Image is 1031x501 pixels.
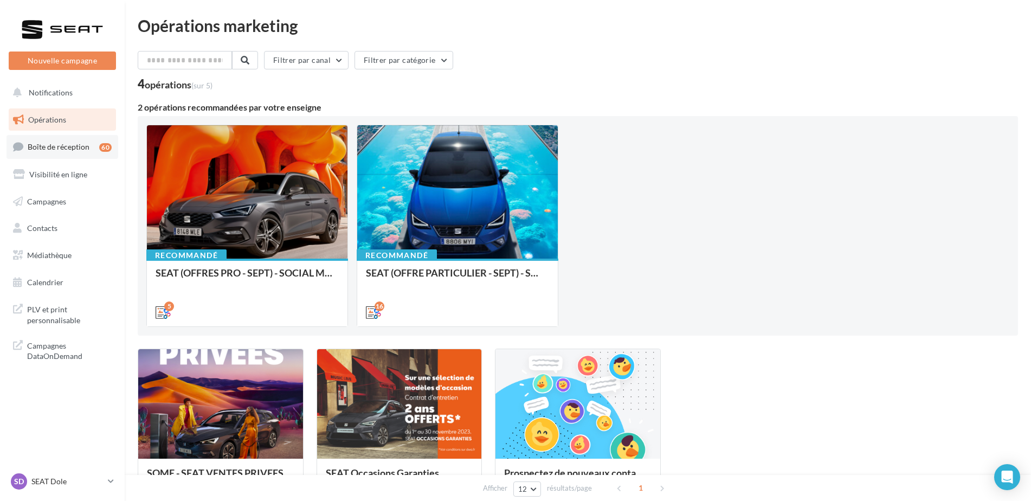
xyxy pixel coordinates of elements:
a: Campagnes DataOnDemand [7,334,118,366]
span: 1 [632,479,649,497]
span: Visibilité en ligne [29,170,87,179]
div: SEAT Occasions Garanties [326,467,473,489]
span: Contacts [27,223,57,233]
span: Campagnes [27,196,66,205]
span: Afficher [483,483,507,493]
a: Boîte de réception60 [7,135,118,158]
span: Calendrier [27,278,63,287]
a: Campagnes [7,190,118,213]
a: PLV et print personnalisable [7,298,118,330]
span: (sur 5) [191,81,212,90]
div: 16 [375,301,384,311]
div: Recommandé [146,249,227,261]
span: résultats/page [547,483,592,493]
div: 4 [138,78,212,90]
button: Filtrer par catégorie [355,51,453,69]
a: Visibilité en ligne [7,163,118,186]
div: SEAT (OFFRES PRO - SEPT) - SOCIAL MEDIA [156,267,339,289]
a: Contacts [7,217,118,240]
div: 2 opérations recommandées par votre enseigne [138,103,1018,112]
div: Recommandé [357,249,437,261]
button: 12 [513,481,541,497]
div: opérations [145,80,212,89]
span: Opérations [28,115,66,124]
span: Campagnes DataOnDemand [27,338,112,362]
div: Open Intercom Messenger [994,464,1020,490]
a: Médiathèque [7,244,118,267]
div: Opérations marketing [138,17,1018,34]
a: Opérations [7,108,118,131]
span: 12 [518,485,527,493]
a: Calendrier [7,271,118,294]
button: Notifications [7,81,114,104]
span: Boîte de réception [28,142,89,151]
a: SD SEAT Dole [9,471,116,492]
div: SEAT (OFFRE PARTICULIER - SEPT) - SOCIAL MEDIA [366,267,549,289]
div: SOME - SEAT VENTES PRIVEES [147,467,294,489]
p: SEAT Dole [31,476,104,487]
button: Nouvelle campagne [9,52,116,70]
button: Filtrer par canal [264,51,349,69]
span: Médiathèque [27,251,72,260]
div: Prospectez de nouveaux contacts [504,467,652,489]
span: SD [14,476,24,487]
div: 5 [164,301,174,311]
span: PLV et print personnalisable [27,302,112,325]
div: 60 [99,143,112,152]
span: Notifications [29,88,73,97]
